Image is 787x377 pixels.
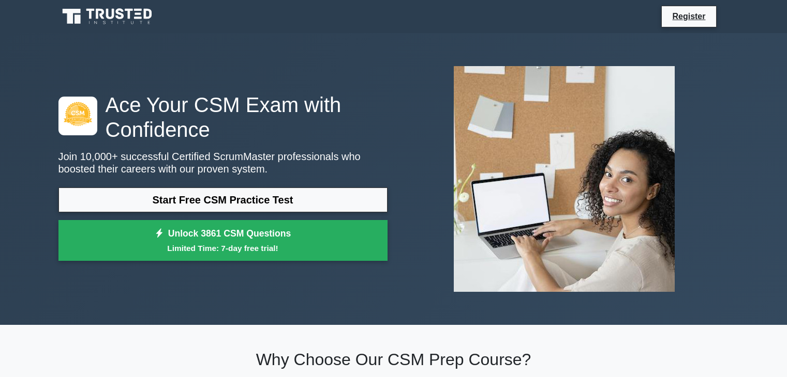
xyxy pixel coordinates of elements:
h2: Why Choose Our CSM Prep Course? [58,350,729,369]
a: Unlock 3861 CSM QuestionsLimited Time: 7-day free trial! [58,220,388,261]
a: Register [666,10,711,23]
small: Limited Time: 7-day free trial! [71,242,375,254]
h1: Ace Your CSM Exam with Confidence [58,92,388,142]
p: Join 10,000+ successful Certified ScrumMaster professionals who boosted their careers with our pr... [58,150,388,175]
a: Start Free CSM Practice Test [58,187,388,212]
